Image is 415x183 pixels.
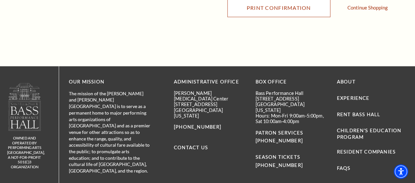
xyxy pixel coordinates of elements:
a: Children's Education Program [337,128,401,140]
p: The mission of the [PERSON_NAME] and [PERSON_NAME][GEOGRAPHIC_DATA] is to serve as a permanent ho... [69,90,151,174]
a: FAQs [337,165,351,171]
p: [GEOGRAPHIC_DATA][US_STATE] [174,107,245,119]
a: Contact Us [174,145,208,150]
a: Resident Companies [337,149,396,155]
div: Accessibility Menu [394,164,408,179]
p: [STREET_ADDRESS] [174,101,245,107]
p: [GEOGRAPHIC_DATA][US_STATE] [255,101,327,113]
p: BOX OFFICE [255,78,327,86]
p: PATRON SERVICES [PHONE_NUMBER] [255,129,327,145]
p: owned and operated by Performing Arts [GEOGRAPHIC_DATA], A NOT-FOR-PROFIT 501(C)3 ORGANIZATION [7,136,42,169]
a: Experience [337,95,370,101]
p: SEASON TICKETS [PHONE_NUMBER] [255,145,327,170]
p: [PHONE_NUMBER] [174,123,245,131]
p: Bass Performance Hall [255,90,327,96]
p: [PERSON_NAME][MEDICAL_DATA] Center [174,90,245,102]
img: owned and operated by Performing Arts Fort Worth, A NOT-FOR-PROFIT 501(C)3 ORGANIZATION [8,82,41,131]
p: [STREET_ADDRESS] [255,96,327,101]
p: Administrative Office [174,78,245,86]
a: Continue Shopping [347,5,388,10]
a: Rent Bass Hall [337,112,380,117]
p: OUR MISSION [69,78,151,86]
a: About [337,79,356,84]
p: Hours: Mon-Fri 9:00am-5:00pm, Sat 10:00am-4:00pm [255,113,327,124]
